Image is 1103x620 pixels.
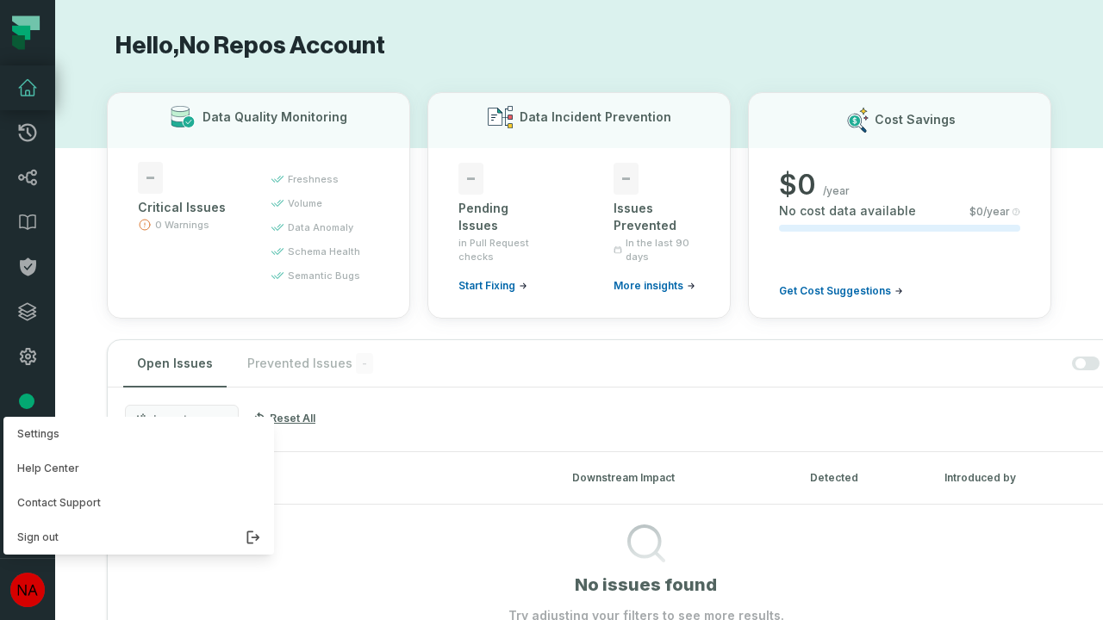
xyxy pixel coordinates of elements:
[3,520,274,555] button: Sign out
[246,405,322,432] button: Reset All
[614,279,683,293] span: More insights
[3,417,274,451] button: Settings
[155,218,209,232] span: 0 Warnings
[138,199,240,216] div: Critical Issues
[427,92,731,319] button: Data Incident Prevention-Pending Issuesin Pull Request checksStart Fixing-Issues PreventedIn the ...
[779,202,916,220] span: No cost data available
[458,279,515,293] span: Start Fixing
[125,405,239,434] button: Issue type
[748,92,1051,319] button: Cost Savings$0/yearNo cost data available$0/yearGet Cost Suggestions
[458,279,527,293] a: Start Fixing
[138,162,163,194] span: -
[3,417,274,555] div: avatar of No Repos Account
[572,470,779,486] div: Downstream Impact
[288,269,360,282] span: semantic bugs
[626,236,700,263] span: In the last 90 days
[121,472,541,485] button: Live Issues(0)
[458,200,545,234] div: Pending Issues
[969,205,1010,219] span: $ 0 /year
[779,284,903,298] a: Get Cost Suggestions
[288,245,360,258] span: schema health
[107,31,1051,61] h1: Hello, No Repos Account
[614,163,639,195] span: -
[575,573,717,597] h1: No issues found
[458,163,483,195] span: -
[875,111,956,128] h3: Cost Savings
[288,196,322,210] span: volume
[3,486,274,520] a: Contact Support
[107,92,410,319] button: Data Quality Monitoring-Critical Issues0 Warningsfreshnessvolumedata anomalyschema healthsemantic...
[810,470,913,486] div: Detected
[614,279,695,293] a: More insights
[153,412,207,426] span: Issue type
[288,220,353,234] span: data anomaly
[458,236,545,263] span: in Pull Request checks
[288,172,339,186] span: freshness
[823,184,850,198] span: /year
[123,340,227,387] button: Open Issues
[520,108,671,126] h3: Data Incident Prevention
[614,200,700,234] div: Issues Prevented
[3,451,274,486] a: Help Center
[779,168,816,202] span: $ 0
[10,573,45,607] img: avatar of No Repos Account
[779,284,891,298] span: Get Cost Suggestions
[203,108,347,126] h3: Data Quality Monitoring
